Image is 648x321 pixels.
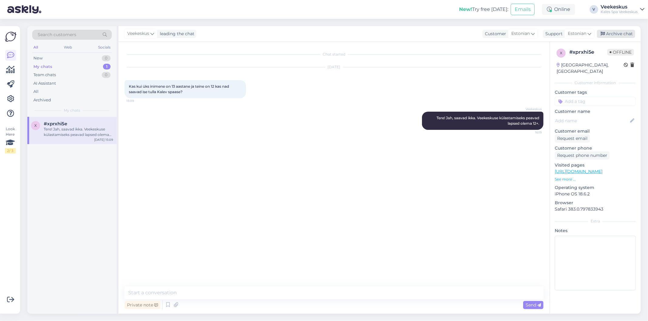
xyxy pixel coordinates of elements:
div: [DATE] [125,64,543,70]
div: [GEOGRAPHIC_DATA], [GEOGRAPHIC_DATA] [557,62,624,75]
div: Archive chat [597,30,635,38]
input: Add a tag [555,97,636,106]
div: V [590,5,598,14]
span: #xprxhi5e [44,121,67,127]
div: leading the chat [157,31,194,37]
div: [DATE] 15:09 [94,137,113,142]
div: Socials [97,43,112,51]
p: See more ... [555,177,636,182]
div: AI Assistant [33,80,56,86]
span: Search customers [38,32,76,38]
span: Estonian [511,30,530,37]
p: Visited pages [555,162,636,168]
div: 2 / 3 [5,148,16,154]
div: Archived [33,97,51,103]
div: Request email [555,134,590,143]
div: Try free [DATE]: [459,6,508,13]
p: Customer name [555,108,636,115]
p: Safari 383.0.797833943 [555,206,636,212]
div: Tere! Jah, saavad ikka. Veekeskuse külastamiseks peavad lapsed olema 12+. [44,127,113,137]
img: Askly Logo [5,31,16,42]
div: Team chats [33,72,56,78]
span: x [560,51,562,55]
span: My chats [64,108,80,113]
div: Veekeskus [601,5,638,9]
span: Offline [607,49,634,56]
p: Customer email [555,128,636,134]
input: Add name [555,117,629,124]
div: All [32,43,39,51]
span: 16:19 [519,130,542,135]
div: Private note [125,301,160,309]
div: Look Here [5,126,16,154]
span: Kas kui üks inimene on 13 aastane ja teine on 12 kas nad saavad ise tulla Kalev spaase? [129,84,230,94]
span: Veekeskus [127,30,149,37]
p: Browser [555,200,636,206]
div: Web [63,43,74,51]
p: Customer tags [555,89,636,96]
div: New [33,55,43,61]
div: All [33,89,39,95]
p: Customer phone [555,145,636,151]
div: Request phone number [555,151,610,160]
p: iPhone OS 18.6.2 [555,191,636,197]
button: Emails [511,4,535,15]
b: New! [459,6,472,12]
div: Extra [555,218,636,224]
div: Customer [482,31,506,37]
span: x [34,123,37,128]
span: Veekeskus [519,107,542,111]
div: Customer information [555,80,636,86]
div: Online [542,4,575,15]
a: VeekeskusKales Spa Veekeskus [601,5,644,14]
div: # xprxhi5e [569,49,607,56]
p: Notes [555,228,636,234]
span: Send [526,302,541,308]
div: 0 [102,55,111,61]
span: Tere! Jah, saavad ikka. Veekeskuse külastamiseks peavad lapsed olema 12+. [437,116,540,126]
div: Chat started [125,52,543,57]
p: Operating system [555,184,636,191]
div: My chats [33,64,52,70]
div: Support [543,31,563,37]
span: 15:09 [126,99,149,103]
div: Kales Spa Veekeskus [601,9,638,14]
div: 0 [102,72,111,78]
span: Estonian [568,30,586,37]
a: [URL][DOMAIN_NAME] [555,169,602,174]
div: 1 [103,64,111,70]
